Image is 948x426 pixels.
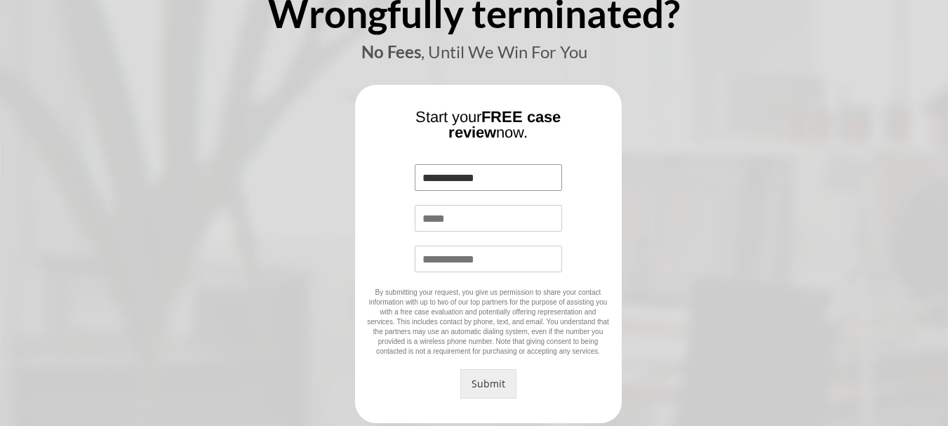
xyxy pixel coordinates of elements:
[460,369,516,399] button: Submit
[361,41,421,62] b: No Fees
[85,44,864,71] div: , Until We Win For You
[367,288,608,355] span: By submitting your request, you give us permission to share your contact information with up to t...
[448,108,561,141] b: FREE case review
[366,109,611,151] div: Start your now.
